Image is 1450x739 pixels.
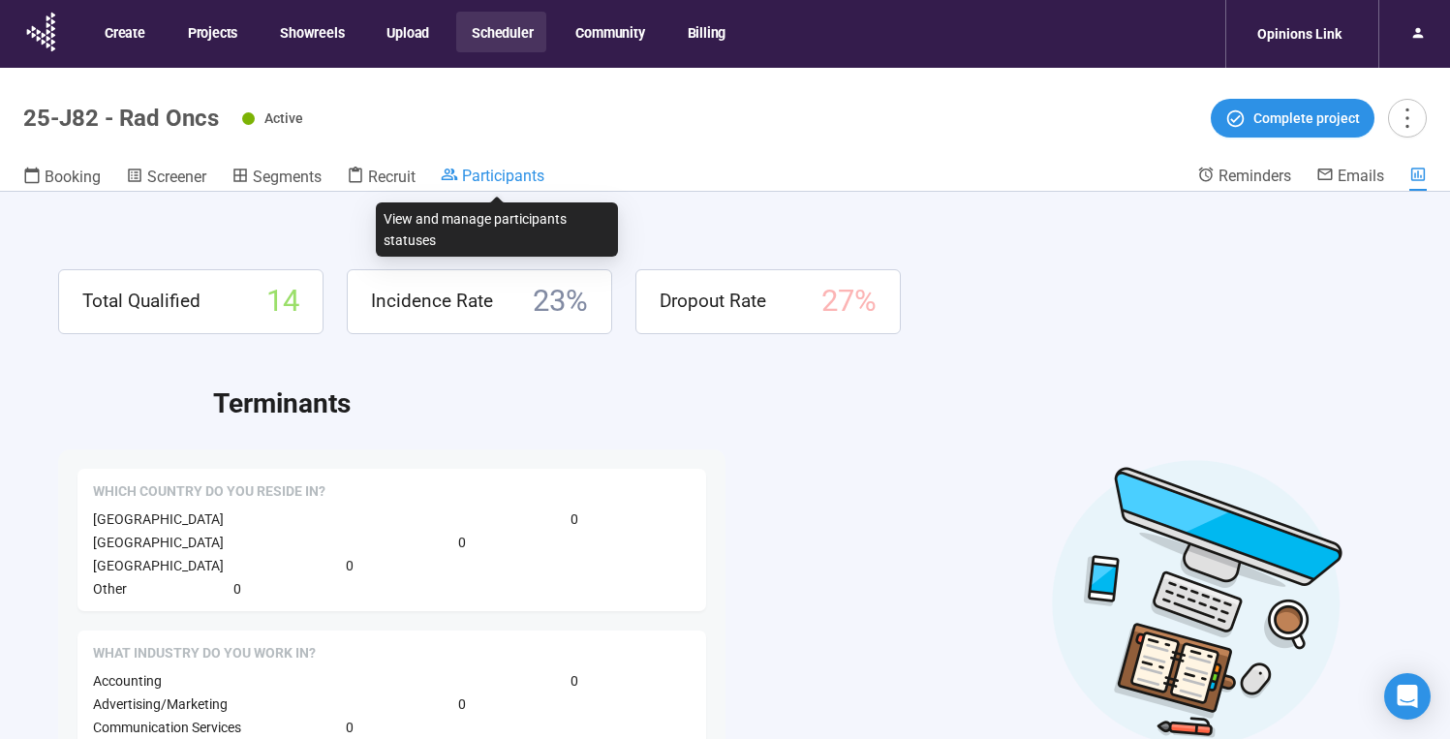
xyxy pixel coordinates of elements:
span: Participants [462,167,544,185]
a: Emails [1316,166,1384,189]
span: 14 [266,278,299,325]
span: Dropout Rate [660,287,766,316]
span: 0 [346,555,354,576]
a: Recruit [347,166,416,191]
span: Total Qualified [82,287,201,316]
span: Complete project [1253,108,1360,129]
button: Community [560,12,658,52]
span: Other [93,581,127,597]
span: Screener [147,168,206,186]
span: Reminders [1219,167,1291,185]
a: Screener [126,166,206,191]
button: Create [89,12,159,52]
span: [GEOGRAPHIC_DATA] [93,558,224,573]
span: 0 [571,508,578,530]
span: [GEOGRAPHIC_DATA] [93,535,224,550]
span: Recruit [368,168,416,186]
button: Projects [172,12,251,52]
button: Complete project [1211,99,1374,138]
span: Communication Services [93,720,241,735]
div: View and manage participants statuses [376,202,618,257]
span: What Industry do you work in? [93,644,316,663]
span: 0 [458,532,466,553]
span: Emails [1338,167,1384,185]
h2: Terminants [213,383,1392,425]
span: 0 [458,693,466,715]
span: Incidence Rate [371,287,493,316]
a: Reminders [1197,166,1291,189]
span: Active [264,110,303,126]
span: more [1394,105,1420,131]
span: Booking [45,168,101,186]
button: Billing [672,12,740,52]
span: 23 % [533,278,588,325]
span: 0 [233,578,241,600]
button: Upload [371,12,443,52]
h1: 25-J82 - Rad Oncs [23,105,219,132]
span: [GEOGRAPHIC_DATA] [93,511,224,527]
button: Scheduler [456,12,546,52]
span: Segments [253,168,322,186]
span: Which country do you reside in? [93,482,325,502]
span: Advertising/Marketing [93,696,228,712]
a: Participants [441,166,544,189]
span: Accounting [93,673,162,689]
span: 27 % [821,278,877,325]
a: Segments [231,166,322,191]
button: more [1388,99,1427,138]
span: 0 [571,670,578,692]
button: Showreels [264,12,357,52]
a: Booking [23,166,101,191]
div: Open Intercom Messenger [1384,673,1431,720]
div: Opinions Link [1246,15,1353,52]
span: 0 [346,717,354,738]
